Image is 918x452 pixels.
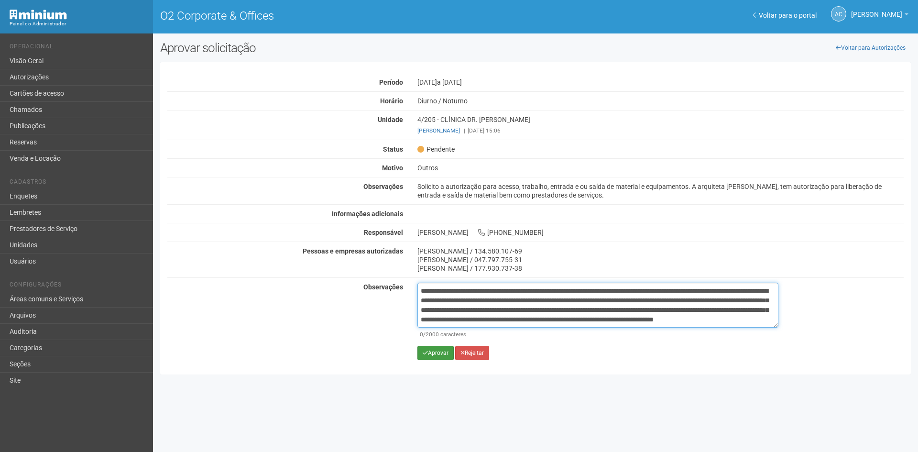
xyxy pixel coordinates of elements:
a: [PERSON_NAME] [417,127,460,134]
strong: Período [379,78,403,86]
div: [DATE] 15:06 [417,126,904,135]
div: /2000 caracteres [420,330,776,339]
strong: Unidade [378,116,403,123]
li: Configurações [10,281,146,291]
a: [PERSON_NAME] [851,12,908,20]
span: 0 [420,331,423,338]
strong: Pessoas e empresas autorizadas [303,247,403,255]
button: Aprovar [417,346,454,360]
strong: Responsável [364,229,403,236]
button: Rejeitar [455,346,489,360]
div: Outros [410,164,911,172]
img: Minium [10,10,67,20]
div: Solicito a autorização para acesso, trabalho, entrada e ou saída de material e equipamentos. A ar... [410,182,911,199]
div: [PERSON_NAME] / 134.580.107-69 [417,247,904,255]
strong: Observações [363,183,403,190]
li: Operacional [10,43,146,53]
strong: Status [383,145,403,153]
div: [DATE] [410,78,911,87]
div: 4/205 - CLÍNICA DR. [PERSON_NAME] [410,115,911,135]
strong: Motivo [382,164,403,172]
li: Cadastros [10,178,146,188]
a: AC [831,6,846,22]
strong: Observações [363,283,403,291]
strong: Informações adicionais [332,210,403,218]
span: | [464,127,465,134]
h1: O2 Corporate & Offices [160,10,528,22]
a: Voltar para Autorizações [831,41,911,55]
span: a [DATE] [437,78,462,86]
span: Pendente [417,145,455,154]
div: Diurno / Noturno [410,97,911,105]
div: [PERSON_NAME] / 047.797.755-31 [417,255,904,264]
h2: Aprovar solicitação [160,41,528,55]
div: Painel do Administrador [10,20,146,28]
a: Voltar para o portal [753,11,817,19]
span: Ana Carla de Carvalho Silva [851,1,902,18]
strong: Horário [380,97,403,105]
div: [PERSON_NAME] / 177.930.737-38 [417,264,904,273]
div: [PERSON_NAME] [PHONE_NUMBER] [410,228,911,237]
